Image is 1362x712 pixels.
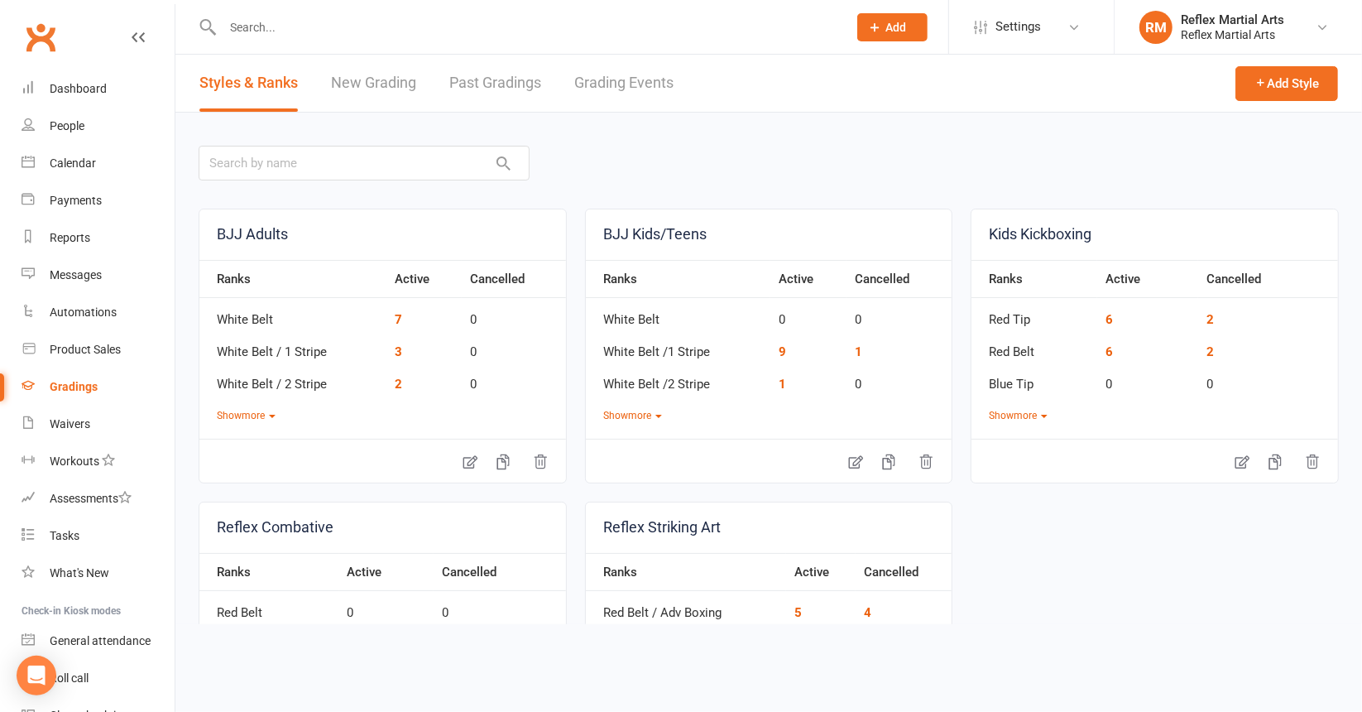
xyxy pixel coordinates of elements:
a: BJJ Kids/Teens [586,209,952,260]
a: 6 [1105,312,1113,327]
a: People [22,108,175,145]
a: Gradings [22,368,175,406]
th: Ranks [586,260,771,298]
td: Red Belt / Adv Boxing [586,591,786,623]
div: Product Sales [50,343,121,356]
td: 0 [1198,363,1338,395]
a: 6 [1105,344,1113,359]
td: Red Belt [199,591,339,623]
a: Automations [22,294,175,331]
div: Gradings [50,380,98,393]
td: Red Belt [971,330,1096,363]
th: Cancelled [462,260,566,298]
th: Cancelled [1198,260,1338,298]
a: 1 [855,344,862,359]
div: Calendar [50,156,96,170]
span: Settings [995,8,1041,46]
a: Clubworx [20,17,61,58]
a: Past Gradings [449,55,541,112]
div: General attendance [50,634,151,647]
div: Assessments [50,492,132,505]
td: 0 [339,591,434,623]
a: What's New [22,555,175,592]
th: Active [386,260,462,298]
input: Search... [218,16,836,39]
button: Add [857,13,928,41]
th: Cancelled [846,260,952,298]
td: White Belt /1 Stripe [586,330,771,363]
a: 5 [794,605,802,620]
th: Active [770,260,846,298]
a: Reports [22,219,175,257]
div: Automations [50,305,117,319]
a: 9 [779,344,786,359]
a: Calendar [22,145,175,182]
a: 2 [1206,344,1214,359]
a: Grading Events [574,55,674,112]
div: What's New [50,566,109,580]
td: 0 [1097,363,1198,395]
div: Messages [50,268,102,281]
td: White Belt [199,298,386,330]
a: Roll call [22,660,175,697]
th: Active [1097,260,1198,298]
td: White Belt /2 Stripe [586,363,771,395]
a: 3 [395,344,402,359]
a: 2 [395,377,402,392]
a: 4 [864,605,871,620]
a: Tasks [22,517,175,555]
a: Messages [22,257,175,294]
td: White Belt [586,298,771,330]
button: Showmore [989,408,1048,424]
a: Payments [22,182,175,219]
a: Product Sales [22,331,175,368]
div: Waivers [50,417,90,431]
a: BJJ Adults [199,209,566,260]
th: Active [786,553,856,591]
a: Dashboard [22,70,175,108]
div: Reflex Martial Arts [1181,27,1284,42]
td: Blue Tip [971,363,1096,395]
th: Ranks [199,553,339,591]
td: 0 [462,363,566,395]
th: Cancelled [856,553,952,591]
a: General attendance kiosk mode [22,623,175,660]
div: Workouts [50,455,99,468]
div: Reports [50,231,90,244]
a: Kids Kickboxing [971,209,1338,260]
th: Cancelled [434,553,565,591]
div: RM [1139,11,1173,44]
a: 2 [1206,312,1214,327]
a: Reflex Combative [199,503,566,553]
th: Ranks [586,553,786,591]
div: People [50,119,84,132]
td: Red Tip [971,298,1096,330]
td: 0 [434,623,565,656]
th: Ranks [199,260,386,298]
td: 0 [846,298,952,330]
div: Roll call [50,671,89,685]
td: Blue Belt / Kickboxing [586,623,786,656]
a: 7 [395,312,402,327]
td: 0 [462,330,566,363]
td: 0 [846,363,952,395]
td: 0 [770,298,846,330]
td: White Belt / 2 Stripe [199,363,386,395]
button: Showmore [603,408,662,424]
td: 0 [434,591,565,623]
a: 1 [779,377,786,392]
div: Dashboard [50,82,107,95]
span: Add [886,21,907,34]
td: 0 [339,623,434,656]
button: Add Style [1235,66,1338,101]
a: New Grading [331,55,416,112]
a: Assessments [22,480,175,517]
th: Active [339,553,434,591]
th: Ranks [971,260,1096,298]
a: Reflex Striking Art [586,503,952,553]
div: Reflex Martial Arts [1181,12,1284,27]
div: Open Intercom Messenger [17,656,56,695]
td: White Belt / 1 Stripe [199,330,386,363]
div: Payments [50,194,102,207]
a: Styles & Ranks [199,55,298,112]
